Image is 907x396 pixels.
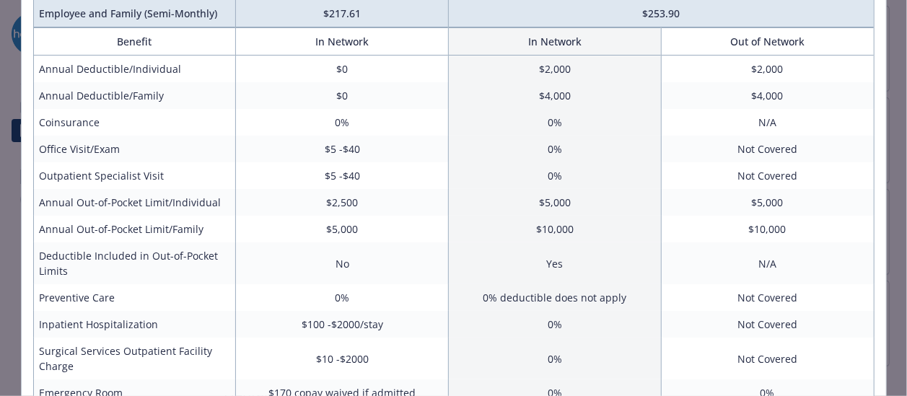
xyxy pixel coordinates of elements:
td: Annual Out-of-Pocket Limit/Family [33,216,236,242]
td: Not Covered [661,162,874,189]
th: In Network [236,28,449,56]
td: $2,000 [449,56,662,83]
td: 0% [449,338,662,379]
td: $4,000 [661,82,874,109]
td: $0 [236,56,449,83]
td: Yes [449,242,662,284]
td: $5,000 [236,216,449,242]
td: Coinsurance [33,109,236,136]
td: $10,000 [449,216,662,242]
td: $4,000 [449,82,662,109]
td: Inpatient Hospitalization [33,311,236,338]
td: $5,000 [661,189,874,216]
td: Office Visit/Exam [33,136,236,162]
td: $10,000 [661,216,874,242]
td: $100 -$2000/stay [236,311,449,338]
td: N/A [661,109,874,136]
th: In Network [449,28,662,56]
td: 0% [449,109,662,136]
td: 0% [449,136,662,162]
td: $5 -$40 [236,162,449,189]
td: 0% [449,162,662,189]
td: Surgical Services Outpatient Facility Charge [33,338,236,379]
td: Not Covered [661,311,874,338]
td: Outpatient Specialist Visit [33,162,236,189]
td: 0% [236,109,449,136]
th: Benefit [33,28,236,56]
td: $5,000 [449,189,662,216]
td: N/A [661,242,874,284]
td: No [236,242,449,284]
td: Deductible Included in Out-of-Pocket Limits [33,242,236,284]
th: Out of Network [661,28,874,56]
td: Not Covered [661,284,874,311]
td: Preventive Care [33,284,236,311]
td: Annual Deductible/Individual [33,56,236,83]
td: $5 -$40 [236,136,449,162]
td: Annual Deductible/Family [33,82,236,109]
td: 0% [236,284,449,311]
td: $0 [236,82,449,109]
td: $10 -$2000 [236,338,449,379]
td: 0% deductible does not apply [449,284,662,311]
td: Not Covered [661,338,874,379]
td: $2,500 [236,189,449,216]
td: Not Covered [661,136,874,162]
td: Annual Out-of-Pocket Limit/Individual [33,189,236,216]
td: 0% [449,311,662,338]
td: $2,000 [661,56,874,83]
